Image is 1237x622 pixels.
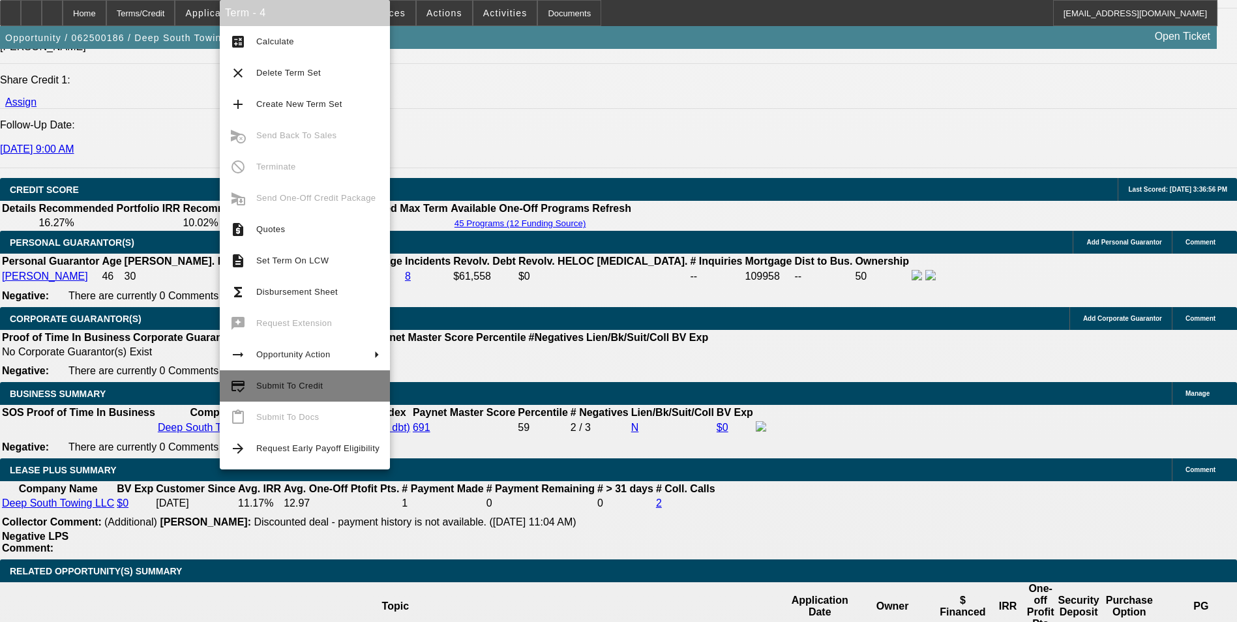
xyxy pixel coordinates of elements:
[2,497,114,509] a: Deep South Towing LLC
[1,331,131,344] th: Proof of Time In Business
[10,566,182,576] span: RELATED OPPORTUNITY(S) SUMMARY
[256,68,321,78] span: Delete Term Set
[405,256,451,267] b: Incidents
[401,497,484,510] td: 1
[256,256,329,265] span: Set Term On LCW
[10,314,142,324] span: CORPORATE GUARANTOR(S)
[745,256,792,267] b: Mortgage
[238,483,281,494] b: Avg. IRR
[230,34,246,50] mat-icon: calculate
[453,256,516,267] b: Revolv. Debt
[597,483,653,494] b: # > 31 days
[370,407,406,418] b: Paydex
[912,270,922,280] img: facebook-icon.png
[125,256,238,267] b: [PERSON_NAME]. EST
[101,269,122,284] td: 46
[450,202,591,215] th: Available One-Off Programs
[855,256,909,267] b: Ownership
[230,253,246,269] mat-icon: description
[756,421,766,432] img: facebook-icon.png
[451,218,590,229] button: 45 Programs (12 Funding Source)
[402,483,483,494] b: # Payment Made
[413,422,430,433] a: 691
[1086,239,1162,246] span: Add Personal Guarantor
[794,269,854,284] td: --
[10,185,79,195] span: CREDIT SCORE
[656,483,715,494] b: # Coll. Calls
[1,346,714,359] td: No Corporate Guarantor(s) Exist
[1150,25,1215,48] a: Open Ticket
[5,33,346,43] span: Opportunity / 062500186 / Deep South Towing LLC / [PERSON_NAME]
[405,271,411,282] a: 8
[1185,239,1215,246] span: Comment
[230,284,246,300] mat-icon: functions
[158,422,270,433] a: Deep South Towing LLC
[795,256,853,267] b: Dist to Bus.
[283,497,400,510] td: 12.97
[38,202,181,215] th: Recommended Portfolio IRR
[117,483,153,494] b: BV Exp
[2,256,99,267] b: Personal Guarantor
[854,269,910,284] td: 50
[417,1,472,25] button: Actions
[2,290,49,301] b: Negative:
[2,365,49,376] b: Negative:
[133,332,236,343] b: Corporate Guarantor
[371,332,473,343] b: Paynet Master Score
[230,222,246,237] mat-icon: request_quote
[256,381,323,391] span: Submit To Credit
[689,269,743,284] td: --
[518,407,567,418] b: Percentile
[717,407,753,418] b: BV Exp
[68,290,345,301] span: There are currently 0 Comments entered on this opportunity
[2,531,68,554] b: Negative LPS Comment:
[10,389,106,399] span: BUSINESS SUMMARY
[284,483,399,494] b: Avg. One-Off Ptofit Pts.
[254,516,576,527] span: Discounted deal - payment history is not available. ([DATE] 11:04 AM)
[230,347,246,363] mat-icon: arrow_right_alt
[1,202,37,215] th: Details
[26,406,156,419] th: Proof of Time In Business
[117,497,128,509] a: $0
[160,516,251,527] b: [PERSON_NAME]:
[230,96,246,112] mat-icon: add
[230,378,246,394] mat-icon: credit_score
[182,216,320,230] td: 10.02%
[190,407,238,418] b: Company
[2,441,49,452] b: Negative:
[102,256,121,267] b: Age
[518,422,567,434] div: 59
[476,332,526,343] b: Percentile
[363,256,402,267] b: Vantage
[237,497,282,510] td: 11.17%
[586,332,669,343] b: Lien/Bk/Suit/Coll
[256,443,380,453] span: Request Early Payoff Eligibility
[1185,390,1210,397] span: Manage
[529,332,584,343] b: #Negatives
[68,441,345,452] span: There are currently 0 Comments entered on this opportunity
[473,1,537,25] button: Activities
[230,65,246,81] mat-icon: clear
[1185,466,1215,473] span: Comment
[672,332,708,343] b: BV Exp
[104,516,157,527] span: (Additional)
[256,349,331,359] span: Opportunity Action
[185,8,239,18] span: Application
[38,216,181,230] td: 16.27%
[591,202,632,215] th: Refresh
[1128,186,1227,193] span: Last Scored: [DATE] 3:36:56 PM
[656,497,662,509] a: 2
[631,407,714,418] b: Lien/Bk/Suit/Coll
[256,287,338,297] span: Disbursement Sheet
[10,465,117,475] span: LEASE PLUS SUMMARY
[925,270,936,280] img: linkedin-icon.png
[156,483,235,494] b: Customer Since
[5,96,37,108] a: Assign
[426,8,462,18] span: Actions
[2,271,88,282] a: [PERSON_NAME]
[597,497,654,510] td: 0
[1,406,25,419] th: SOS
[1185,315,1215,322] span: Comment
[453,269,516,284] td: $61,558
[230,441,246,456] mat-icon: arrow_forward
